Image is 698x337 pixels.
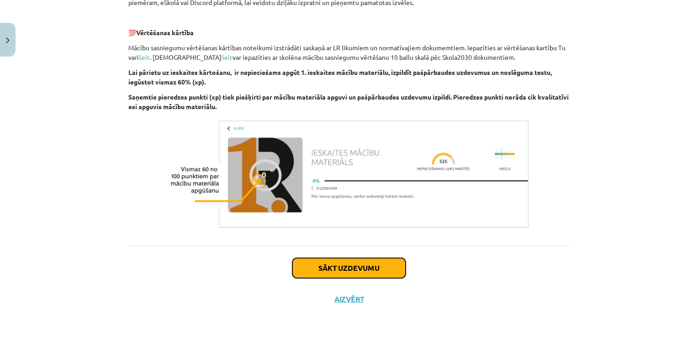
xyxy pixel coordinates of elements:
p: 💯 [128,28,570,37]
button: Aizvērt [332,295,366,304]
strong: Vērtēšanas kārtība [136,28,194,37]
a: šeit [222,53,233,61]
button: Sākt uzdevumu [292,258,406,278]
a: šeit [139,53,150,61]
strong: Lai pārietu uz ieskaites kārtošanu, ir nepieciešams apgūt 1. ieskaites mācību materiālu, izpildīt... [128,68,552,86]
img: icon-close-lesson-0947bae3869378f0d4975bcd49f059093ad1ed9edebbc8119c70593378902aed.svg [6,37,10,43]
strong: Saņemtie pieredzes punkti (xp) tiek piešķirti par mācību materiāla apguvi un pašpārbaudes uzdevum... [128,93,569,111]
p: Mācību sasniegumu vērtēšanas kārtības noteikumi izstrādāti saskaņā ar LR likumiem un normatīvajie... [128,43,570,62]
